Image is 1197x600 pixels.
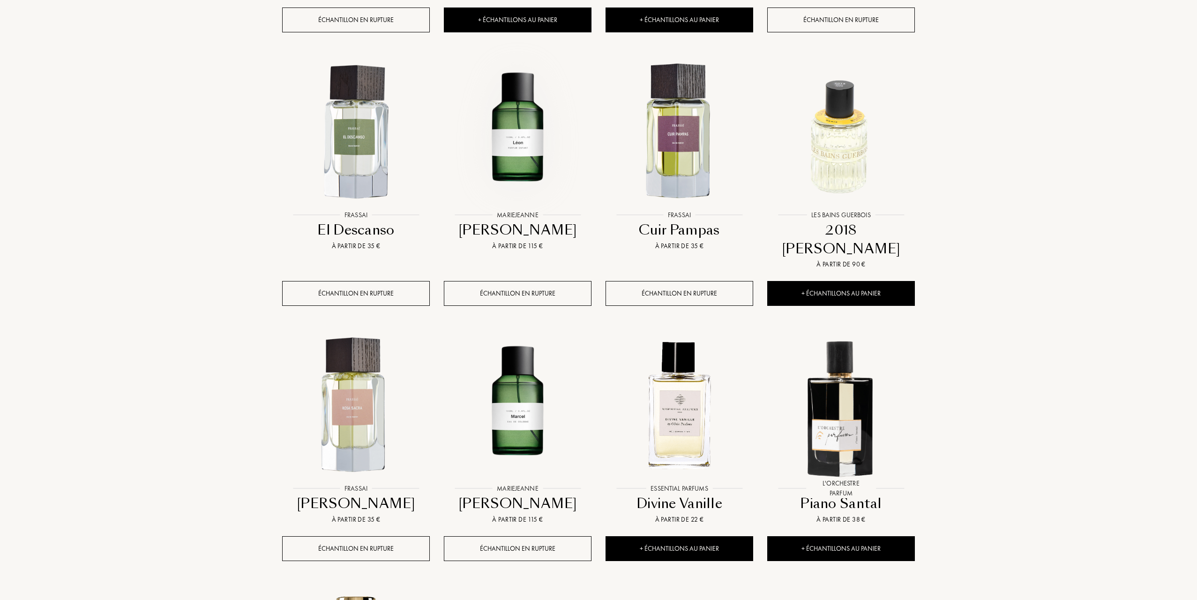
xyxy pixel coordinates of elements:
div: + Échantillons au panier [767,281,915,306]
div: À partir de 35 € [286,241,426,251]
div: Échantillon en rupture [282,536,430,561]
div: + Échantillons au panier [606,536,753,561]
div: Échantillon en rupture [444,281,591,306]
div: 2018 [PERSON_NAME] [771,221,911,258]
div: À partir de 115 € [448,515,588,524]
div: Échantillon en rupture [767,8,915,32]
img: Marcel MarieJeanne [445,333,591,478]
img: El Descanso Frassai [283,59,429,205]
div: Échantillon en rupture [444,536,591,561]
div: + Échantillons au panier [444,8,591,32]
div: Échantillon en rupture [606,281,753,306]
a: El Descanso FrassaiFrassaiEl DescansoÀ partir de 35 € [282,49,430,263]
img: Rosa Sacra Frassai [283,333,429,478]
a: Marcel MarieJeanneMarieJeanne[PERSON_NAME]À partir de 115 € [444,322,591,536]
a: Piano Santal L'Orchestre ParfumL'Orchestre ParfumPiano SantalÀ partir de 38 € [767,322,915,536]
a: Divine Vanille Essential ParfumsEssential ParfumsDivine VanilleÀ partir de 22 € [606,322,753,536]
img: Divine Vanille Essential Parfums [606,333,752,478]
img: Leon MarieJeanne [445,59,591,205]
div: À partir de 90 € [771,259,911,269]
div: À partir de 115 € [448,241,588,251]
div: À partir de 38 € [771,515,911,524]
a: 2018 Roxo Tonic Les Bains GuerboisLes Bains Guerbois2018 [PERSON_NAME]À partir de 90 € [767,49,915,281]
a: Rosa Sacra FrassaiFrassai[PERSON_NAME]À partir de 35 € [282,322,430,536]
img: 2018 Roxo Tonic Les Bains Guerbois [768,59,914,205]
img: Cuir Pampas Frassai [606,59,752,205]
div: Échantillon en rupture [282,8,430,32]
div: À partir de 22 € [609,515,749,524]
div: + Échantillons au panier [606,8,753,32]
div: Échantillon en rupture [282,281,430,306]
div: À partir de 35 € [286,515,426,524]
a: Cuir Pampas FrassaiFrassaiCuir PampasÀ partir de 35 € [606,49,753,263]
img: Piano Santal L'Orchestre Parfum [768,333,914,478]
a: Leon MarieJeanneMarieJeanne[PERSON_NAME]À partir de 115 € [444,49,591,263]
div: + Échantillons au panier [767,536,915,561]
div: À partir de 35 € [609,241,749,251]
